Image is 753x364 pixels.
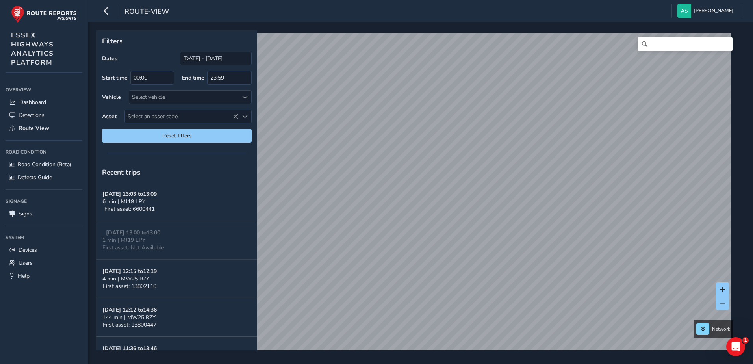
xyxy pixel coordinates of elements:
[108,132,246,139] span: Reset filters
[102,306,157,314] strong: [DATE] 12:12 to 14:36
[18,161,71,168] span: Road Condition (Beta)
[102,129,252,143] button: Reset filters
[19,111,45,119] span: Detections
[6,269,82,282] a: Help
[19,210,32,217] span: Signs
[102,244,164,251] span: First asset: Not Available
[102,113,117,120] label: Asset
[238,110,251,123] div: Select an asset code
[102,275,149,282] span: 4 min | MW25 RZY
[6,171,82,184] a: Defects Guide
[102,36,252,46] p: Filters
[6,256,82,269] a: Users
[6,207,82,220] a: Signs
[19,98,46,106] span: Dashboard
[104,205,155,213] span: First asset: 6600441
[6,109,82,122] a: Detections
[638,37,733,51] input: Search
[6,195,82,207] div: Signage
[677,4,691,18] img: diamond-layout
[19,246,37,254] span: Devices
[106,229,160,236] strong: [DATE] 13:00 to 13:00
[6,232,82,243] div: System
[11,6,77,23] img: rr logo
[96,221,257,260] button: [DATE] 13:00 to13:001 min | MJ19 LPYFirst asset: Not Available
[129,91,238,104] div: Select vehicle
[6,84,82,96] div: Overview
[96,298,257,337] button: [DATE] 12:12 to14:36144 min | MW25 RZYFirst asset: 13800447
[712,326,730,332] span: Network
[726,337,745,356] iframe: Intercom live chat
[102,198,145,205] span: 6 min | MJ19 LPY
[102,345,157,352] strong: [DATE] 11:36 to 13:46
[694,4,733,18] span: [PERSON_NAME]
[103,321,156,329] span: First asset: 13800447
[6,243,82,256] a: Devices
[6,146,82,158] div: Road Condition
[19,259,33,267] span: Users
[99,33,731,359] canvas: Map
[6,158,82,171] a: Road Condition (Beta)
[19,124,49,132] span: Route View
[102,167,141,177] span: Recent trips
[742,337,749,344] span: 1
[11,31,54,67] span: ESSEX HIGHWAYS ANALYTICS PLATFORM
[102,55,117,62] label: Dates
[124,7,169,18] span: route-view
[102,74,128,82] label: Start time
[18,272,30,280] span: Help
[102,93,121,101] label: Vehicle
[102,314,156,321] span: 144 min | MW25 RZY
[182,74,204,82] label: End time
[103,282,156,290] span: First asset: 13802110
[677,4,736,18] button: [PERSON_NAME]
[96,182,257,221] button: [DATE] 13:03 to13:096 min | MJ19 LPYFirst asset: 6600441
[6,122,82,135] a: Route View
[125,110,238,123] span: Select an asset code
[102,236,145,244] span: 1 min | MJ19 LPY
[102,190,157,198] strong: [DATE] 13:03 to 13:09
[6,96,82,109] a: Dashboard
[18,174,52,181] span: Defects Guide
[96,260,257,298] button: [DATE] 12:15 to12:194 min | MW25 RZYFirst asset: 13802110
[102,267,157,275] strong: [DATE] 12:15 to 12:19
